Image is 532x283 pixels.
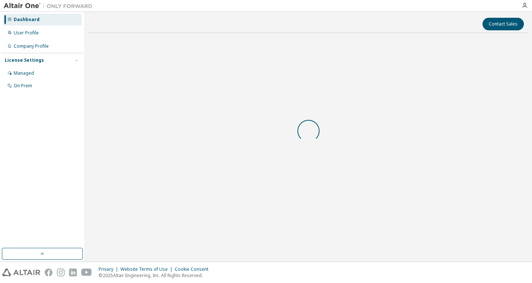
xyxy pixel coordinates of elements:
button: Contact Sales [482,18,524,30]
img: linkedin.svg [69,269,77,276]
img: instagram.svg [57,269,65,276]
div: Website Terms of Use [120,266,175,272]
img: Altair One [4,2,96,10]
div: Cookie Consent [175,266,213,272]
div: Managed [14,70,34,76]
div: On Prem [14,83,32,89]
img: youtube.svg [81,269,92,276]
div: Company Profile [14,43,49,49]
img: altair_logo.svg [2,269,40,276]
div: License Settings [5,57,44,63]
img: facebook.svg [45,269,52,276]
div: User Profile [14,30,39,36]
div: Privacy [99,266,120,272]
p: © 2025 Altair Engineering, Inc. All Rights Reserved. [99,272,213,279]
div: Dashboard [14,17,40,23]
